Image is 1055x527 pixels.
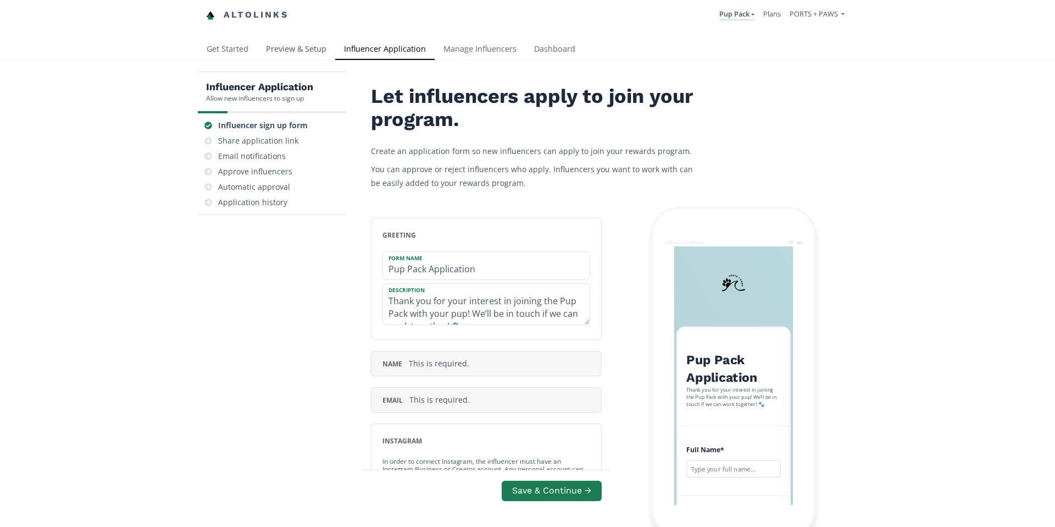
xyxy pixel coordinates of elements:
span: This is required. [409,394,470,405]
p: You can approve or reject influencers who apply. Influencers you want to work with can be easily ... [371,162,701,190]
iframe: chat widget [11,11,46,44]
span: This is required. [409,358,469,369]
div: Influencer sign up form [218,120,308,131]
span: name [382,359,402,369]
div: Email notifications [218,151,286,162]
label: Description [383,284,579,294]
a: PORTS + PAWS [790,9,845,21]
a: Influencer Application [335,39,435,61]
h4: Full Name * [686,444,780,457]
div: Influencer's Phone [665,239,704,245]
span: email [382,396,403,405]
img: favicon-32x32.png [206,11,215,20]
div: Thank you for your interest in joining the Pup Pack with your pup! We’ll be in touch if we can wo... [686,387,780,408]
p: Create an application form so new influencers can apply to join your rewards program. [371,144,701,158]
a: Get Started [198,39,257,61]
a: Pup Pack [719,9,754,21]
h2: Let influencers apply to join your program. [371,85,701,131]
span: PORTS + PAWS [790,9,838,19]
div: Application history [218,197,287,208]
button: Save & Continue → [502,481,602,501]
a: Plans [763,9,781,19]
h5: Influencer Application [206,80,313,94]
div: Allow new influencers to sign up [206,94,313,103]
span: instagram [382,436,422,446]
a: Preview & Setup [257,39,335,61]
a: Dashboard [525,39,584,61]
a: Altolinks [206,6,288,24]
label: Form Name [383,252,579,262]
div: Share application link [218,135,298,146]
small: In order to connect Instagram, the influencer must have an Instagram Business or Creator account. [382,452,583,485]
input: Type your full name... [686,460,780,477]
div: Automatic approval [218,182,290,193]
span: greeting [382,230,416,240]
textarea: Thank you for your interest in joining the Pup Pack with your pup! We’ll be in touch if we can wo... [383,284,590,325]
img: 3tHQrn6uuTer [720,270,747,296]
a: Manage Influencers [435,39,525,61]
h2: Pup Pack Application [686,352,780,387]
div: Approve influencers [218,166,292,177]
